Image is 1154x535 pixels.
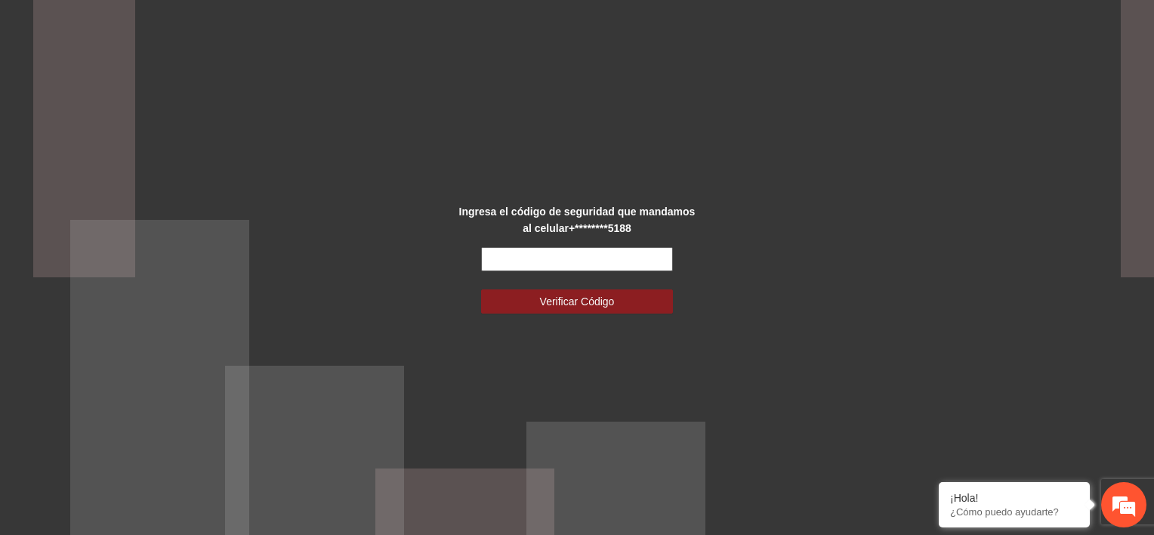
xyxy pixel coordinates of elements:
[88,178,208,331] span: Estamos en línea.
[8,366,288,419] textarea: Escriba su mensaje y pulse “Intro”
[950,492,1078,504] div: ¡Hola!
[459,206,696,234] strong: Ingresa el código de seguridad que mandamos al celular +********5188
[481,289,674,314] button: Verificar Código
[950,506,1078,518] p: ¿Cómo puedo ayudarte?
[248,8,284,44] div: Minimizar ventana de chat en vivo
[540,293,615,310] span: Verificar Código
[79,77,254,97] div: Chatee con nosotros ahora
